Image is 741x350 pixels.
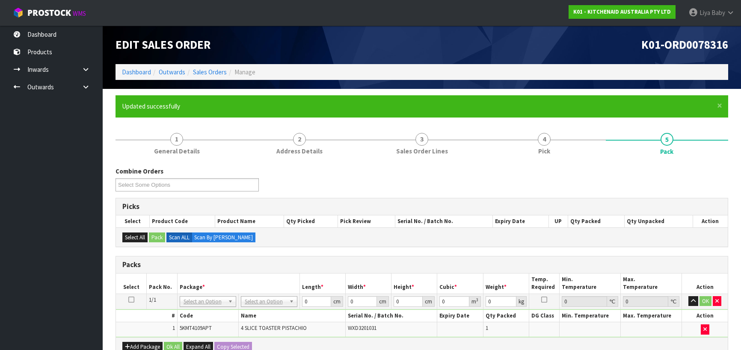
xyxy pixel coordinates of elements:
th: Expiry Date [437,310,483,322]
span: Pack [660,147,673,156]
th: Pick Review [338,215,395,227]
span: K01-ORD0078316 [641,37,728,52]
span: × [717,100,722,112]
span: 5 [661,133,673,146]
span: Liya [700,9,710,17]
th: Code [177,310,238,322]
th: Action [682,310,728,322]
span: Baby [711,9,725,17]
th: Width [345,274,391,294]
th: Action [682,274,728,294]
label: Combine Orders [116,167,163,176]
th: Min. Temperature [560,274,621,294]
th: Qty Picked [284,215,338,227]
div: ℃ [668,296,679,307]
span: 1 [172,324,175,332]
small: WMS [73,9,86,18]
div: cm [377,296,389,307]
span: 1 [170,133,183,146]
div: ℃ [607,296,618,307]
th: Serial No. / Batch No. [345,310,437,322]
div: cm [331,296,343,307]
th: Select [116,215,149,227]
th: Qty Packed [568,215,624,227]
span: Select an Option [245,297,286,307]
button: OK [700,296,711,306]
th: Temp. Required [529,274,560,294]
span: Select an Option [184,297,225,307]
span: 5KMT4109APT [180,324,212,332]
th: Product Name [215,215,284,227]
th: Name [238,310,345,322]
th: Qty Unpacked [625,215,693,227]
strong: K01 - KITCHENAID AUSTRALIA PTY LTD [573,8,671,15]
th: DG Class [529,310,560,322]
a: K01 - KITCHENAID AUSTRALIA PTY LTD [569,5,676,19]
th: # [116,310,177,322]
span: Updated successfully [122,102,180,110]
th: Min. Temperature [560,310,621,322]
span: Address Details [276,147,323,156]
div: m [469,296,481,307]
th: Max. Temperature [621,274,682,294]
a: Dashboard [122,68,151,76]
button: Pack [149,232,165,243]
h3: Picks [122,203,721,211]
th: Cubic [437,274,483,294]
a: Sales Orders [193,68,227,76]
th: Product Code [149,215,215,227]
span: General Details [154,147,200,156]
th: Expiry Date [492,215,548,227]
span: Sales Order Lines [396,147,448,156]
th: Max. Temperature [621,310,682,322]
span: Edit Sales Order [116,37,210,52]
th: Weight [483,274,529,294]
th: Select [116,274,147,294]
label: Scan ALL [166,232,192,243]
span: ProStock [27,7,71,18]
th: UP [548,215,568,227]
th: Height [391,274,437,294]
span: 4 [538,133,551,146]
img: cube-alt.png [13,7,24,18]
div: cm [423,296,435,307]
sup: 3 [476,297,478,303]
span: 2 [293,133,306,146]
span: 3 [415,133,428,146]
span: WXD3201031 [348,324,376,332]
th: Qty Packed [483,310,529,322]
h3: Packs [122,261,721,269]
th: Length [299,274,345,294]
span: Manage [234,68,255,76]
span: 4 SLICE TOASTER PISTACHIO [241,324,307,332]
span: Pick [538,147,550,156]
div: kg [516,296,527,307]
button: Select All [122,232,148,243]
span: 1/1 [149,296,156,303]
label: Scan By [PERSON_NAME] [192,232,255,243]
th: Package [177,274,299,294]
th: Action [693,215,728,227]
th: Pack No. [147,274,178,294]
a: Outwards [159,68,185,76]
th: Serial No. / Batch No. [395,215,493,227]
span: 1 [486,324,488,332]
